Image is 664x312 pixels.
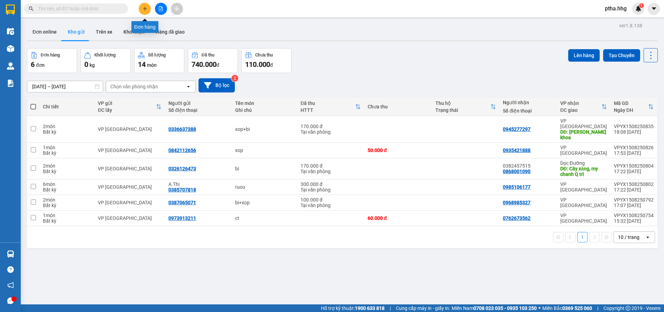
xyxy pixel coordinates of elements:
div: Tại văn phòng [301,187,361,193]
div: Trạng thái [435,107,491,113]
div: Người gửi [168,100,229,106]
div: Khối lượng [94,53,116,57]
div: VP gửi [98,100,156,106]
button: Hàng đã giao [150,24,190,40]
button: Số lượng14món [134,48,184,73]
th: Toggle SortBy [297,98,364,116]
div: VP [GEOGRAPHIC_DATA] [560,213,607,224]
div: ver 1.8.138 [619,22,642,29]
input: Select a date range. [27,81,103,92]
div: 0973913211 [168,215,196,221]
div: 0985106177 [503,184,531,190]
div: VPYX1508250804 [614,163,654,169]
div: 0326126473 [168,166,196,171]
div: Mã GD [614,100,648,106]
div: VP [GEOGRAPHIC_DATA] [560,181,607,193]
span: Cung cấp máy in - giấy in: [396,304,450,312]
div: Chọn văn phòng nhận [110,83,158,90]
div: Bất kỳ [43,150,91,156]
button: file-add [155,3,167,15]
div: 50.000 đ [368,148,428,153]
button: Lên hàng [568,49,600,62]
div: VPYX1508250754 [614,213,654,218]
div: 17:07 [DATE] [614,203,654,208]
span: | [390,304,391,312]
div: VP [GEOGRAPHIC_DATA] [560,118,607,129]
img: warehouse-icon [7,62,14,70]
div: bi [235,166,294,171]
div: 1 món [43,145,91,150]
span: 14 [138,60,146,69]
div: 0336637388 [168,126,196,132]
div: 1 món [43,213,91,218]
span: 1 [640,3,643,8]
div: VP [GEOGRAPHIC_DATA] [98,215,162,221]
div: Tên món [235,100,294,106]
span: kg [90,62,95,68]
th: Toggle SortBy [557,98,610,116]
div: Ngày ĐH [614,107,648,113]
sup: 2 [231,75,238,82]
div: Đơn hàng [41,53,60,57]
div: ĐC lấy [98,107,156,113]
div: VP [GEOGRAPHIC_DATA] [98,184,162,190]
div: 0387065071 [168,200,196,205]
img: icon-new-feature [635,6,642,12]
div: 15:32 [DATE] [614,218,654,224]
span: ptha.hhg [599,4,632,13]
span: 6 [31,60,35,69]
strong: 0369 525 060 [562,305,592,311]
div: VP [GEOGRAPHIC_DATA] [98,126,162,132]
div: xop [235,148,294,153]
span: Miền Bắc [542,304,592,312]
div: VP [GEOGRAPHIC_DATA] [98,148,162,153]
button: Trên xe [90,24,118,40]
div: 17:22 [DATE] [614,187,654,193]
div: VP [GEOGRAPHIC_DATA] [98,200,162,205]
img: logo-vxr [6,5,15,15]
div: 0935421888 [503,148,531,153]
div: 300.000 đ [301,181,361,187]
button: Đơn online [27,24,62,40]
div: 17:22 [DATE] [614,169,654,174]
div: Ghi chú [235,107,294,113]
div: Số điện thoại [168,107,229,113]
div: Bất kỳ [43,218,91,224]
div: 17:53 [DATE] [614,150,654,156]
div: 10 / trang [618,234,639,241]
div: Tại văn phòng [301,203,361,208]
div: ruou [235,184,294,190]
button: Khối lượng0kg [81,48,131,73]
span: Miền Nam [452,304,537,312]
div: ct [235,215,294,221]
div: VPYX1508250835 [614,124,654,129]
th: Toggle SortBy [432,98,500,116]
button: Chưa thu110.000đ [241,48,292,73]
span: plus [142,6,147,11]
div: Dọc Đường [560,160,607,166]
img: warehouse-icon [7,45,14,52]
span: file-add [158,6,163,11]
div: bi+xop [235,200,294,205]
div: 2 món [43,197,91,203]
button: Kho gửi [62,24,90,40]
span: notification [7,282,14,288]
div: 6 món [43,181,91,187]
span: | [597,304,598,312]
div: Bất kỳ [43,169,91,174]
span: copyright [626,306,630,311]
button: aim [171,3,183,15]
div: 0968985327 [503,200,531,205]
th: Toggle SortBy [610,98,657,116]
div: 2 món [43,124,91,129]
div: Chưa thu [255,53,273,57]
span: 0 [84,60,88,69]
div: Tại văn phòng [301,129,361,135]
div: VP [GEOGRAPHIC_DATA] [98,166,162,171]
div: 0868001090 [503,169,531,174]
div: VPYX1508250792 [614,197,654,203]
div: Tại văn phòng [301,169,361,174]
div: VPYX1508250826 [614,145,654,150]
button: Đã thu740.000đ [188,48,238,73]
div: 0385707818 [168,187,196,193]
